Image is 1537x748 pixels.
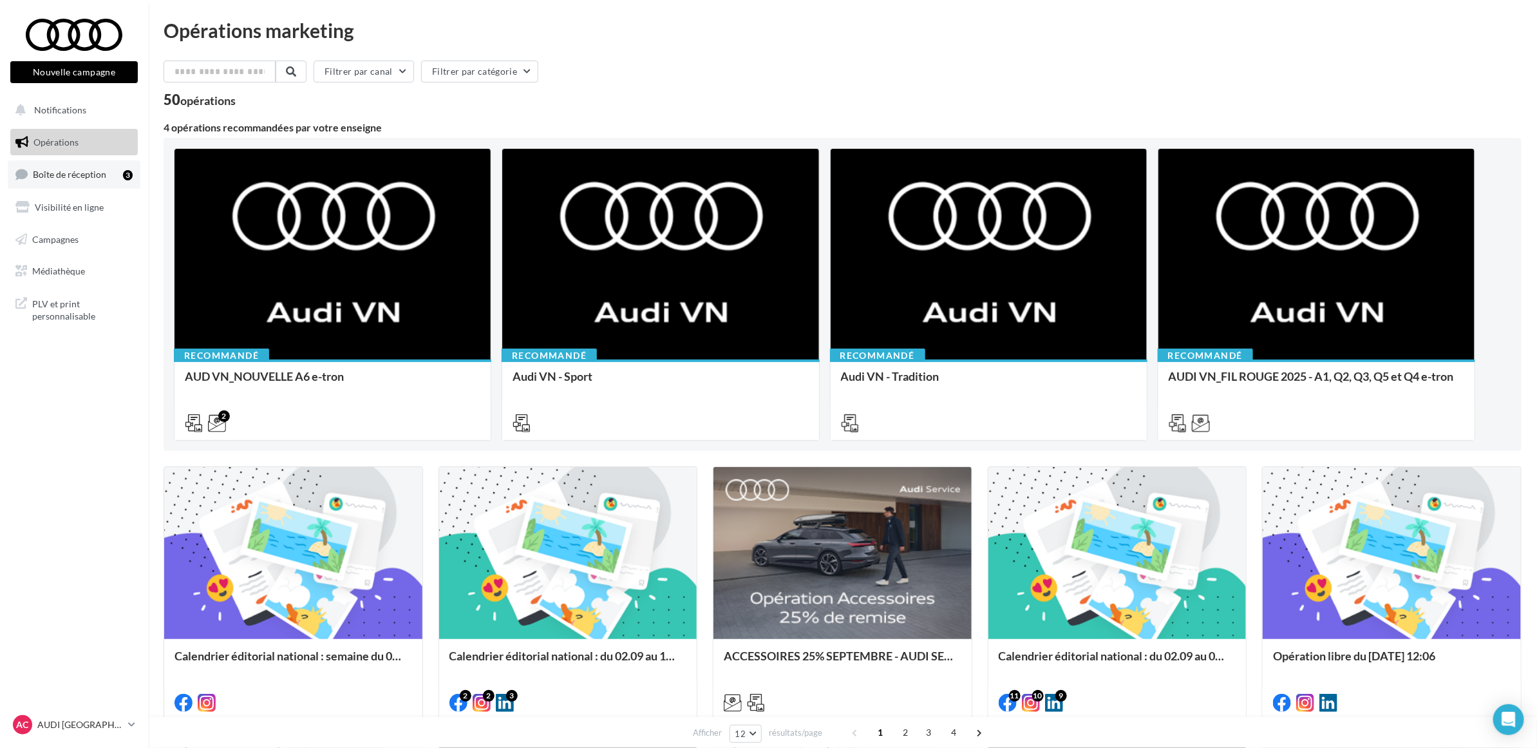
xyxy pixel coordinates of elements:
[513,370,808,396] div: Audi VN - Sport
[502,349,597,363] div: Recommandé
[999,649,1236,675] div: Calendrier éditorial national : du 02.09 au 09.09
[180,95,236,106] div: opérations
[830,349,925,363] div: Recommandé
[37,718,123,731] p: AUDI [GEOGRAPHIC_DATA]
[1169,370,1464,396] div: AUDI VN_FIL ROUGE 2025 - A1, Q2, Q3, Q5 et Q4 e-tron
[33,137,79,148] span: Opérations
[483,690,495,702] div: 2
[8,194,140,221] a: Visibilité en ligne
[724,649,961,675] div: ACCESSOIRES 25% SEPTEMBRE - AUDI SERVICE
[35,202,104,213] span: Visibilité en ligne
[8,258,140,285] a: Médiathèque
[8,160,140,188] a: Boîte de réception3
[506,690,518,702] div: 3
[164,122,1522,133] div: 4 opérations recommandées par votre enseigne
[1055,690,1067,702] div: 9
[32,233,79,244] span: Campagnes
[8,129,140,156] a: Opérations
[1493,704,1524,735] div: Open Intercom Messenger
[841,370,1136,396] div: Audi VN - Tradition
[174,349,269,363] div: Recommandé
[895,722,916,743] span: 2
[1158,349,1253,363] div: Recommandé
[1032,690,1044,702] div: 10
[32,295,133,323] span: PLV et print personnalisable
[34,104,86,115] span: Notifications
[17,718,29,731] span: AC
[693,727,722,739] span: Afficher
[314,61,414,82] button: Filtrer par canal
[421,61,538,82] button: Filtrer par catégorie
[8,97,135,124] button: Notifications
[943,722,964,743] span: 4
[1273,649,1511,675] div: Opération libre du [DATE] 12:06
[8,290,140,328] a: PLV et print personnalisable
[218,410,230,422] div: 2
[870,722,891,743] span: 1
[164,93,236,107] div: 50
[164,21,1522,40] div: Opérations marketing
[449,649,687,675] div: Calendrier éditorial national : du 02.09 au 15.09
[1009,690,1021,702] div: 11
[185,370,480,396] div: AUD VN_NOUVELLE A6 e-tron
[174,649,412,675] div: Calendrier éditorial national : semaine du 08.09 au 14.09
[730,725,762,743] button: 12
[10,713,138,737] a: AC AUDI [GEOGRAPHIC_DATA]
[123,170,133,180] div: 3
[33,169,106,180] span: Boîte de réception
[918,722,939,743] span: 3
[460,690,471,702] div: 2
[10,61,138,83] button: Nouvelle campagne
[8,226,140,253] a: Campagnes
[735,729,746,739] span: 12
[32,265,85,276] span: Médiathèque
[769,727,822,739] span: résultats/page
